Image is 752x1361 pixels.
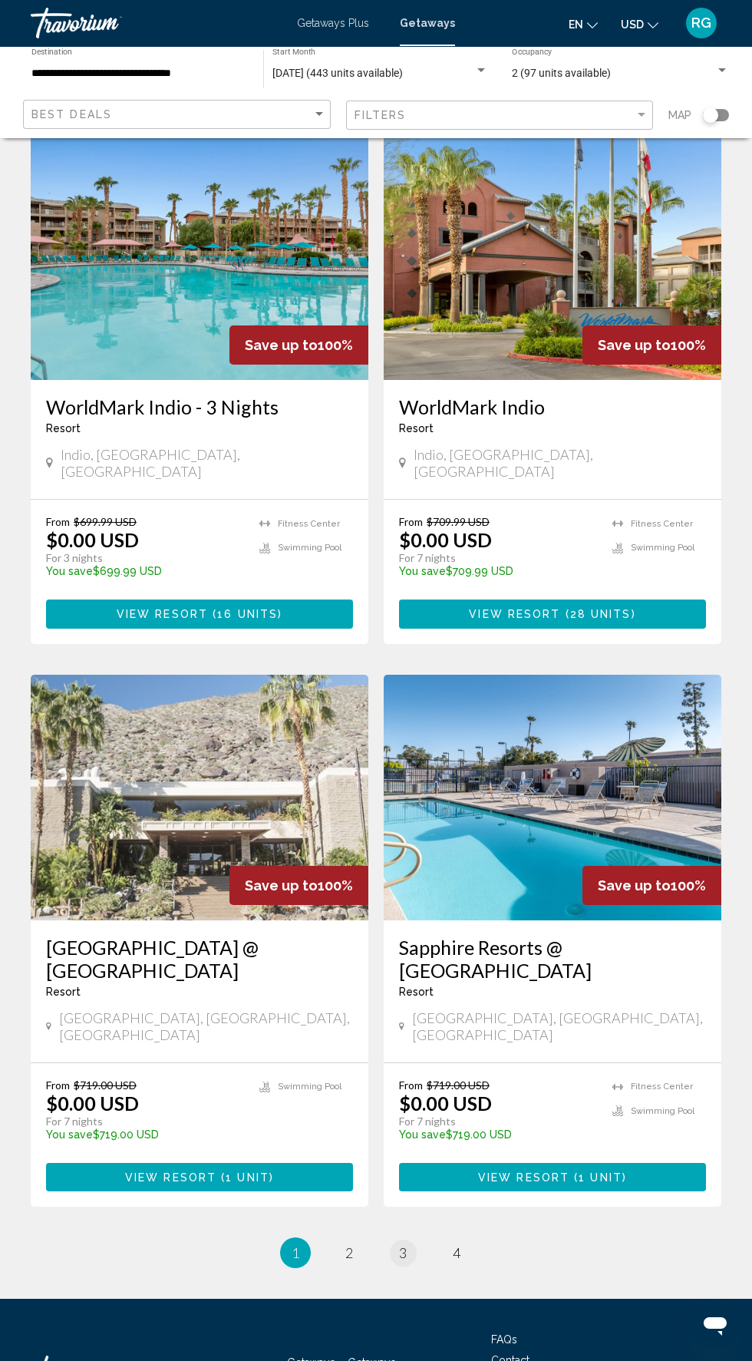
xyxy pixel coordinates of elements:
[31,8,282,38] a: Travorium
[278,519,340,529] span: Fitness Center
[46,1079,70,1092] span: From
[229,325,368,365] div: 100%
[621,13,658,35] button: Change currency
[31,108,112,121] span: Best Deals
[46,936,353,982] a: [GEOGRAPHIC_DATA] @ [GEOGRAPHIC_DATA]
[453,1244,460,1261] span: 4
[297,17,369,29] a: Getaways Plus
[272,67,403,79] span: [DATE] (443 units available)
[399,936,706,982] a: Sapphire Resorts @ [GEOGRAPHIC_DATA]
[226,1171,269,1184] span: 1 unit
[399,600,706,628] button: View Resort(28 units)
[400,17,455,29] a: Getaways
[631,1106,694,1116] span: Swimming Pool
[691,15,711,31] span: RG
[579,1171,622,1184] span: 1 unit
[292,1244,299,1261] span: 1
[631,1082,693,1092] span: Fitness Center
[399,1092,492,1115] p: $0.00 USD
[399,1244,407,1261] span: 3
[399,986,434,998] span: Resort
[582,866,721,905] div: 100%
[560,609,635,621] span: ( )
[582,325,721,365] div: 100%
[598,877,671,894] span: Save up to
[469,609,560,621] span: View Resort
[46,395,353,418] a: WorldMark Indio - 3 Nights
[414,446,706,480] span: Indio, [GEOGRAPHIC_DATA], [GEOGRAPHIC_DATA]
[691,1300,740,1349] iframe: Button to launch messaging window
[74,515,137,528] span: $699.99 USD
[245,877,318,894] span: Save up to
[46,528,139,551] p: $0.00 USD
[399,551,597,565] p: For 7 nights
[117,609,208,621] span: View Resort
[46,600,353,628] button: View Resort(16 units)
[125,1171,216,1184] span: View Resort
[384,134,721,380] img: 8737E01X.jpg
[427,1079,490,1092] span: $719.00 USD
[512,67,611,79] span: 2 (97 units available)
[569,1171,627,1184] span: ( )
[208,609,282,621] span: ( )
[478,1171,569,1184] span: View Resort
[399,1128,597,1141] p: $719.00 USD
[621,18,644,31] span: USD
[345,1244,353,1261] span: 2
[399,1128,446,1141] span: You save
[278,543,341,553] span: Swimming Pool
[681,7,721,39] button: User Menu
[46,1092,139,1115] p: $0.00 USD
[668,104,691,126] span: Map
[399,1163,706,1191] button: View Resort(1 unit)
[31,1237,721,1268] ul: Pagination
[399,395,706,418] a: WorldMark Indio
[217,609,278,621] span: 16 units
[46,551,244,565] p: For 3 nights
[46,565,93,577] span: You save
[61,446,353,480] span: Indio, [GEOGRAPHIC_DATA], [GEOGRAPHIC_DATA]
[399,528,492,551] p: $0.00 USD
[384,675,721,920] img: 2501O01X.jpg
[569,13,598,35] button: Change language
[346,100,654,131] button: Filter
[399,422,434,434] span: Resort
[46,1128,93,1141] span: You save
[278,1082,341,1092] span: Swimming Pool
[46,565,244,577] p: $699.99 USD
[631,519,693,529] span: Fitness Center
[491,1333,517,1346] a: FAQs
[31,108,326,121] mat-select: Sort by
[569,18,583,31] span: en
[46,986,81,998] span: Resort
[46,422,81,434] span: Resort
[399,1115,597,1128] p: For 7 nights
[399,565,446,577] span: You save
[399,515,423,528] span: From
[46,515,70,528] span: From
[46,1163,353,1191] button: View Resort(1 unit)
[46,1128,244,1141] p: $719.00 USD
[399,565,597,577] p: $709.99 USD
[74,1079,137,1092] span: $719.00 USD
[31,134,368,380] img: 8737O01X.jpg
[229,866,368,905] div: 100%
[631,543,694,553] span: Swimming Pool
[598,337,671,353] span: Save up to
[46,1115,244,1128] p: For 7 nights
[355,109,407,121] span: Filters
[59,1009,353,1043] span: [GEOGRAPHIC_DATA], [GEOGRAPHIC_DATA], [GEOGRAPHIC_DATA]
[31,675,368,920] img: 0508E01L.jpg
[245,337,318,353] span: Save up to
